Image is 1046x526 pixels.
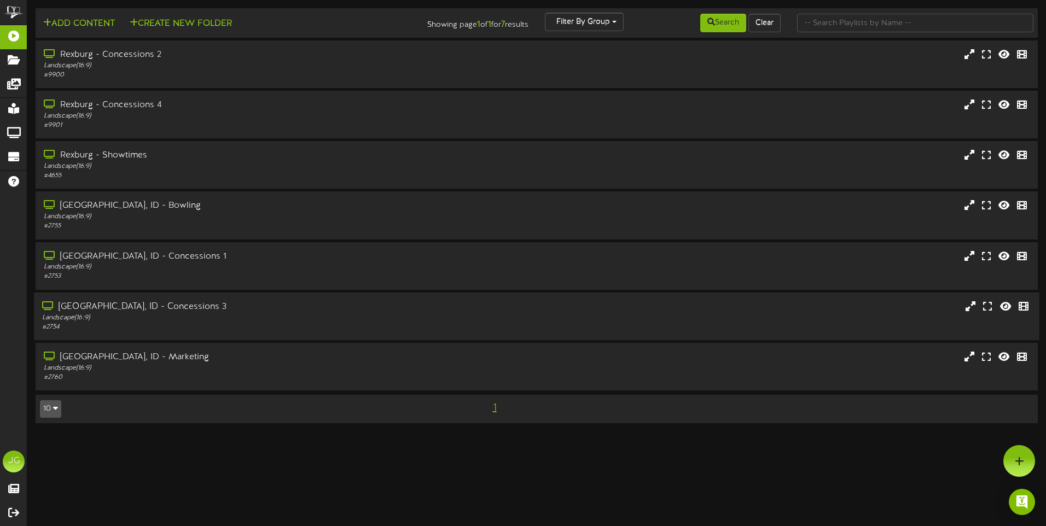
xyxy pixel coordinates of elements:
[44,149,445,162] div: Rexburg - Showtimes
[1009,489,1035,515] div: Open Intercom Messenger
[368,13,537,31] div: Showing page of for results
[44,112,445,121] div: Landscape ( 16:9 )
[44,262,445,272] div: Landscape ( 16:9 )
[44,212,445,221] div: Landscape ( 16:9 )
[42,323,445,332] div: # 2754
[40,400,61,418] button: 10
[44,121,445,130] div: # 9901
[42,313,445,322] div: Landscape ( 16:9 )
[44,171,445,180] div: # 4655
[797,14,1033,32] input: -- Search Playlists by Name --
[488,20,491,30] strong: 1
[545,13,624,31] button: Filter By Group
[44,162,445,171] div: Landscape ( 16:9 )
[477,20,480,30] strong: 1
[490,402,499,414] span: 1
[3,451,25,472] div: JG
[44,250,445,263] div: [GEOGRAPHIC_DATA], ID - Concessions 1
[44,351,445,364] div: [GEOGRAPHIC_DATA], ID - Marketing
[44,49,445,61] div: Rexburg - Concessions 2
[501,20,505,30] strong: 7
[700,14,746,32] button: Search
[42,301,445,313] div: [GEOGRAPHIC_DATA], ID - Concessions 3
[748,14,781,32] button: Clear
[40,17,118,31] button: Add Content
[44,373,445,382] div: # 2760
[44,71,445,80] div: # 9900
[44,221,445,231] div: # 2755
[44,272,445,281] div: # 2753
[126,17,235,31] button: Create New Folder
[44,200,445,212] div: [GEOGRAPHIC_DATA], ID - Bowling
[44,61,445,71] div: Landscape ( 16:9 )
[44,99,445,112] div: Rexburg - Concessions 4
[44,364,445,373] div: Landscape ( 16:9 )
